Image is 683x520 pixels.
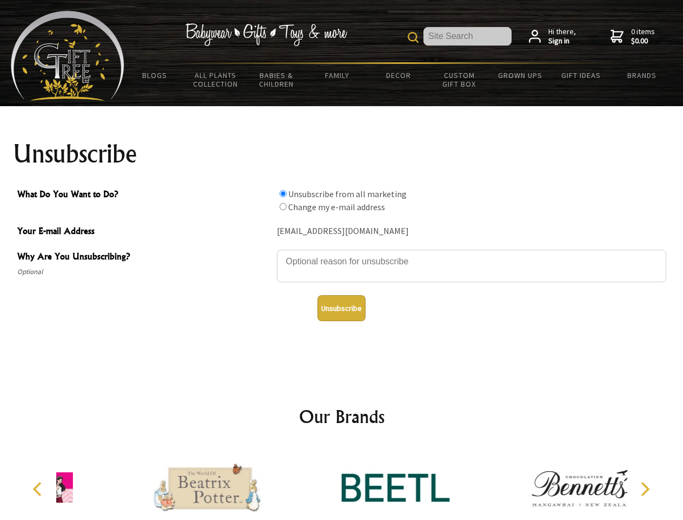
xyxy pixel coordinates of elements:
div: [EMAIL_ADDRESS][DOMAIN_NAME] [277,223,666,240]
input: What Do You Want to Do? [280,203,287,210]
span: Your E-mail Address [17,224,271,240]
img: product search [408,32,419,43]
a: Grown Ups [489,64,551,87]
a: Brands [612,64,673,87]
a: Custom Gift Box [429,64,490,95]
textarea: Why Are You Unsubscribing? [277,250,666,282]
input: What Do You Want to Do? [280,190,287,197]
strong: $0.00 [631,36,655,46]
h1: Unsubscribe [13,141,671,167]
a: Gift Ideas [551,64,612,87]
span: 0 items [631,27,655,46]
span: Hi there, [548,27,576,46]
label: Change my e-mail address [288,201,385,212]
a: Family [307,64,368,87]
strong: Sign in [548,36,576,46]
h2: Our Brands [22,404,662,430]
span: What Do You Want to Do? [17,187,271,203]
label: Unsubscribe from all marketing [288,188,407,199]
a: Hi there,Sign in [529,27,576,46]
a: Decor [368,64,429,87]
a: 0 items$0.00 [611,27,655,46]
button: Unsubscribe [317,295,366,321]
span: Why Are You Unsubscribing? [17,250,271,265]
a: All Plants Collection [185,64,247,95]
input: Site Search [423,27,512,45]
a: BLOGS [124,64,185,87]
button: Next [633,477,657,501]
a: Babies & Children [246,64,307,95]
img: Babyware - Gifts - Toys and more... [11,11,124,101]
button: Previous [27,477,51,501]
span: Optional [17,265,271,278]
img: Babywear - Gifts - Toys & more [185,23,347,46]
